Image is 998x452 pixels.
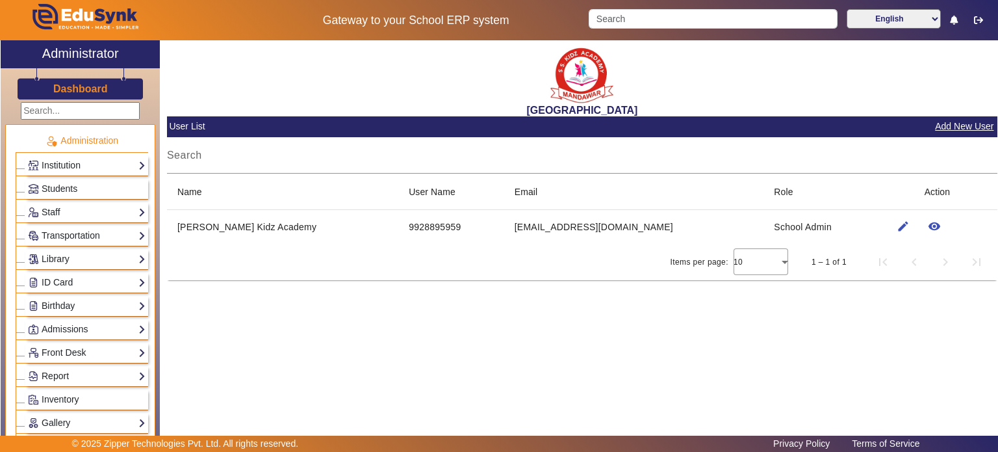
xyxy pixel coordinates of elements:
[767,435,836,452] a: Privacy Policy
[504,210,764,244] td: [EMAIL_ADDRESS][DOMAIN_NAME]
[928,220,941,233] mat-icon: remove_red_eye
[28,392,146,407] a: Inventory
[167,104,997,116] h2: [GEOGRAPHIC_DATA]
[45,135,57,147] img: Administration.png
[167,150,202,161] mat-label: Search
[961,246,992,278] button: Last page
[42,46,119,61] h2: Administrator
[21,102,140,120] input: Search...
[934,118,995,135] button: Add New User
[589,9,837,29] input: Search
[763,210,876,244] td: School Admin
[671,256,728,269] div: Items per page:
[899,246,930,278] button: Previous page
[42,183,77,194] span: Students
[29,395,38,405] img: Inventory.png
[812,256,847,269] div: 1 – 1 of 1
[257,14,575,27] h5: Gateway to your School ERP system
[72,437,299,451] p: © 2025 Zipper Technologies Pvt. Ltd. All rights reserved.
[845,435,926,452] a: Terms of Service
[53,82,109,96] a: Dashboard
[1,40,160,68] a: Administrator
[398,210,504,244] td: 9928895959
[42,394,79,405] span: Inventory
[504,174,764,210] th: Email
[167,116,997,137] mat-card-header: User List
[53,83,108,95] h3: Dashboard
[28,181,146,196] a: Students
[398,174,504,210] th: User Name
[167,174,398,210] th: Name
[763,174,876,210] th: Role
[867,246,899,278] button: First page
[167,244,997,280] mat-paginator: Select page of periodic elements
[877,174,997,210] th: Action
[16,134,148,148] p: Administration
[930,246,961,278] button: Next page
[897,220,910,233] mat-icon: edit
[550,44,615,104] img: b9104f0a-387a-4379-b368-ffa933cda262
[167,210,398,244] td: [PERSON_NAME] Kidz Academy
[29,184,38,194] img: Students.png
